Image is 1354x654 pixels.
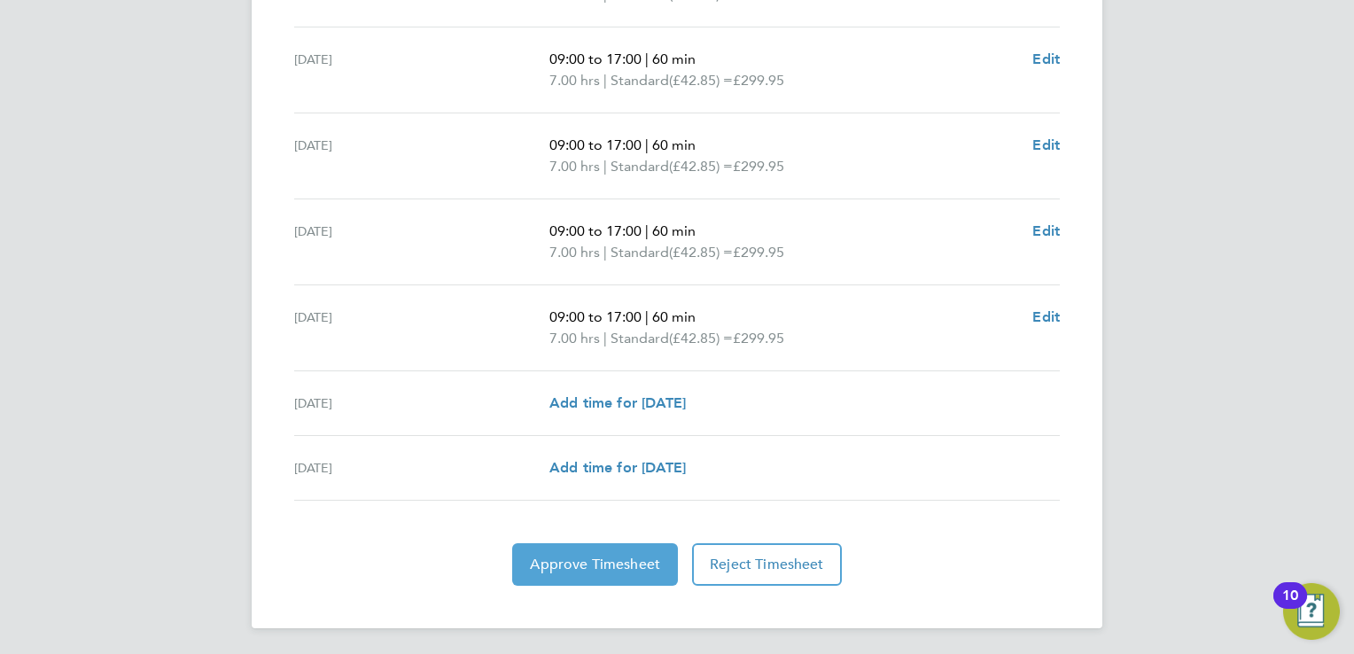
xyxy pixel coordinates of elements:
span: | [603,158,607,175]
div: [DATE] [294,221,549,263]
span: £299.95 [733,330,784,346]
span: £299.95 [733,158,784,175]
span: 7.00 hrs [549,244,600,261]
span: £299.95 [733,72,784,89]
div: [DATE] [294,393,549,414]
span: Add time for [DATE] [549,459,686,476]
span: Standard [611,242,669,263]
span: Edit [1032,136,1060,153]
button: Approve Timesheet [512,543,678,586]
span: 7.00 hrs [549,72,600,89]
span: 09:00 to 17:00 [549,222,642,239]
span: 60 min [652,308,696,325]
a: Add time for [DATE] [549,457,686,479]
span: 60 min [652,222,696,239]
div: [DATE] [294,457,549,479]
a: Edit [1032,307,1060,328]
span: Add time for [DATE] [549,394,686,411]
span: 09:00 to 17:00 [549,308,642,325]
span: Edit [1032,222,1060,239]
span: (£42.85) = [669,158,733,175]
div: 10 [1282,596,1298,619]
span: 7.00 hrs [549,158,600,175]
span: Reject Timesheet [710,556,824,573]
span: (£42.85) = [669,244,733,261]
span: 60 min [652,136,696,153]
span: | [645,308,649,325]
a: Edit [1032,135,1060,156]
span: Edit [1032,308,1060,325]
span: | [603,330,607,346]
span: | [645,136,649,153]
a: Edit [1032,49,1060,70]
button: Open Resource Center, 10 new notifications [1283,583,1340,640]
span: 7.00 hrs [549,330,600,346]
div: [DATE] [294,307,549,349]
span: (£42.85) = [669,72,733,89]
span: Standard [611,70,669,91]
span: Edit [1032,51,1060,67]
span: (£42.85) = [669,330,733,346]
span: Standard [611,328,669,349]
span: | [603,72,607,89]
span: | [645,51,649,67]
a: Add time for [DATE] [549,393,686,414]
div: [DATE] [294,135,549,177]
span: Standard [611,156,669,177]
button: Reject Timesheet [692,543,842,586]
span: 60 min [652,51,696,67]
span: | [645,222,649,239]
a: Edit [1032,221,1060,242]
div: [DATE] [294,49,549,91]
span: £299.95 [733,244,784,261]
span: | [603,244,607,261]
span: 09:00 to 17:00 [549,136,642,153]
span: 09:00 to 17:00 [549,51,642,67]
span: Approve Timesheet [530,556,660,573]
